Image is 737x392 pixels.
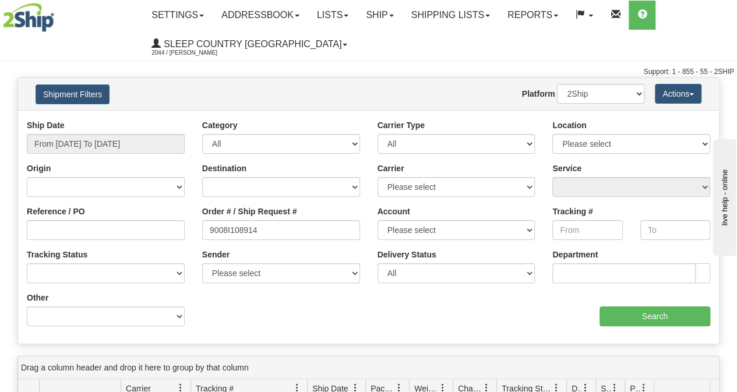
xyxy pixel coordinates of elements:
span: Sleep Country [GEOGRAPHIC_DATA] [161,39,341,49]
a: Shipping lists [403,1,499,30]
label: Department [552,249,598,260]
a: Ship [357,1,402,30]
div: grid grouping header [18,356,719,379]
a: Lists [308,1,357,30]
label: Service [552,163,581,174]
button: Actions [655,84,701,104]
iframe: chat widget [710,136,736,255]
div: live help - online [9,10,108,19]
input: To [640,220,710,240]
label: Location [552,119,586,131]
label: Sender [202,249,230,260]
input: From [552,220,622,240]
a: Addressbook [213,1,308,30]
label: Other [27,292,48,303]
label: Delivery Status [378,249,436,260]
label: Reference / PO [27,206,85,217]
label: Category [202,119,238,131]
label: Order # / Ship Request # [202,206,297,217]
input: Search [600,306,711,326]
label: Platform [522,88,555,100]
img: logo2044.jpg [3,3,54,32]
a: Reports [499,1,567,30]
label: Carrier Type [378,119,425,131]
div: Support: 1 - 855 - 55 - 2SHIP [3,67,734,77]
label: Origin [27,163,51,174]
label: Account [378,206,410,217]
label: Tracking Status [27,249,87,260]
label: Ship Date [27,119,65,131]
a: Settings [143,1,213,30]
label: Tracking # [552,206,593,217]
label: Carrier [378,163,404,174]
span: 2044 / [PERSON_NAME] [151,47,239,59]
button: Shipment Filters [36,84,110,104]
a: Sleep Country [GEOGRAPHIC_DATA] 2044 / [PERSON_NAME] [143,30,356,59]
label: Destination [202,163,246,174]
